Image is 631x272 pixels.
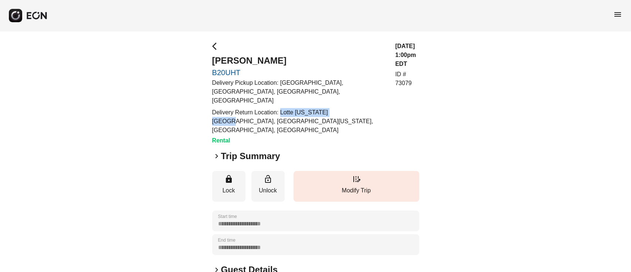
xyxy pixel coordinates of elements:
span: menu [613,10,622,19]
span: lock_open [264,175,272,184]
a: B20UHT [212,68,386,77]
button: Modify Trip [294,171,419,202]
button: Unlock [251,171,285,202]
p: Modify Trip [297,186,415,195]
p: Delivery Pickup Location: [GEOGRAPHIC_DATA], [GEOGRAPHIC_DATA], [GEOGRAPHIC_DATA], [GEOGRAPHIC_DATA] [212,78,386,105]
span: edit_road [352,175,361,184]
p: Lock [216,186,242,195]
span: keyboard_arrow_right [212,152,221,161]
span: lock [224,175,233,184]
h2: Trip Summary [221,150,280,162]
h2: [PERSON_NAME] [212,55,386,67]
button: Lock [212,171,245,202]
span: arrow_back_ios [212,42,221,51]
p: ID # 73079 [395,70,419,88]
p: Delivery Return Location: Lotte [US_STATE][GEOGRAPHIC_DATA], [GEOGRAPHIC_DATA][US_STATE], [GEOGRA... [212,108,386,135]
h3: [DATE] 1:00pm EDT [395,42,419,68]
p: Unlock [255,186,281,195]
h3: Rental [212,136,386,145]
